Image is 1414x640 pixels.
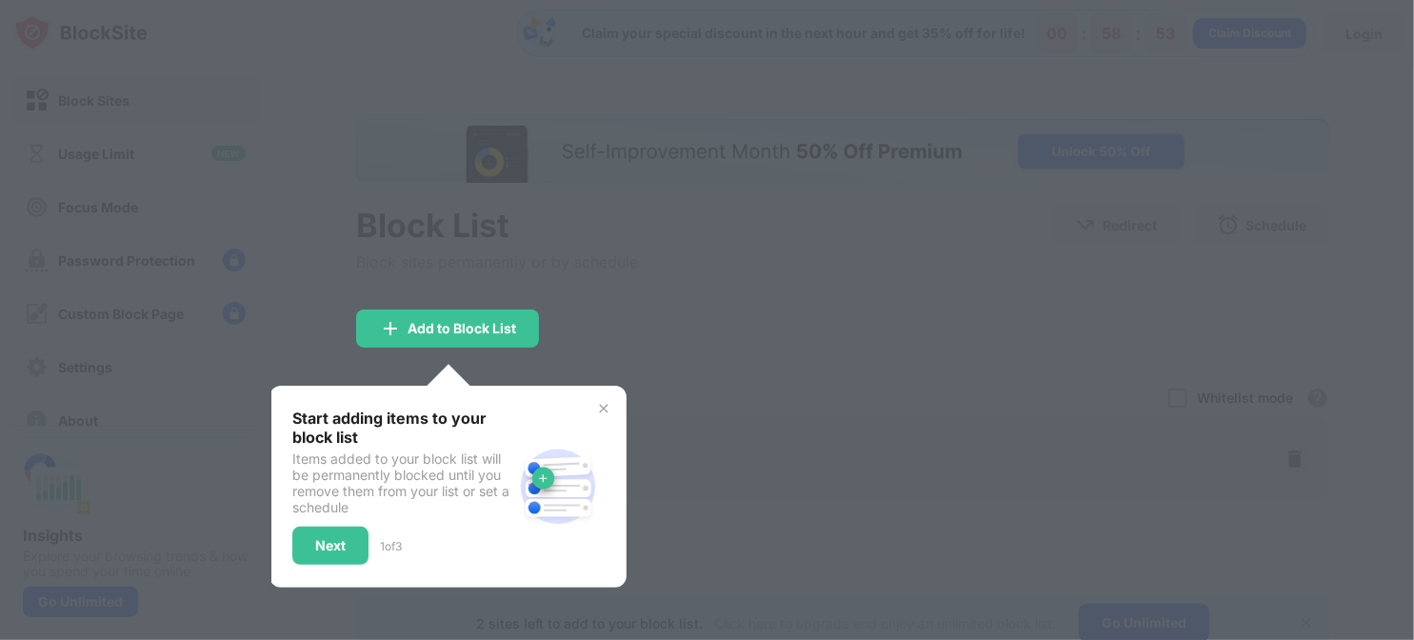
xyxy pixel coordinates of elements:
div: Start adding items to your block list [292,409,512,447]
div: Next [315,538,346,553]
div: Items added to your block list will be permanently blocked until you remove them from your list o... [292,450,512,515]
img: block-site.svg [512,441,604,532]
div: 1 of 3 [380,539,402,553]
img: x-button.svg [596,401,611,416]
div: Add to Block List [408,321,516,336]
